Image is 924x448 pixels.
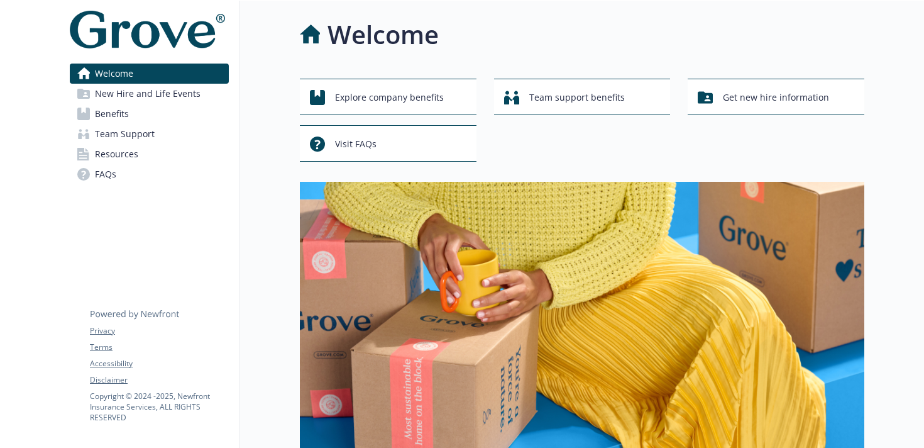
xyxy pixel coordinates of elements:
[90,325,228,337] a: Privacy
[688,79,864,115] button: Get new hire information
[90,358,228,369] a: Accessibility
[70,64,229,84] a: Welcome
[95,84,201,104] span: New Hire and Life Events
[95,164,116,184] span: FAQs
[723,86,829,109] span: Get new hire information
[300,125,476,162] button: Visit FAQs
[494,79,671,115] button: Team support benefits
[70,164,229,184] a: FAQs
[95,64,133,84] span: Welcome
[529,86,625,109] span: Team support benefits
[70,144,229,164] a: Resources
[300,79,476,115] button: Explore company benefits
[95,124,155,144] span: Team Support
[90,391,228,423] p: Copyright © 2024 - 2025 , Newfront Insurance Services, ALL RIGHTS RESERVED
[95,104,129,124] span: Benefits
[70,84,229,104] a: New Hire and Life Events
[70,124,229,144] a: Team Support
[95,144,138,164] span: Resources
[90,374,228,386] a: Disclaimer
[90,342,228,353] a: Terms
[335,86,444,109] span: Explore company benefits
[335,132,377,156] span: Visit FAQs
[327,16,439,53] h1: Welcome
[70,104,229,124] a: Benefits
